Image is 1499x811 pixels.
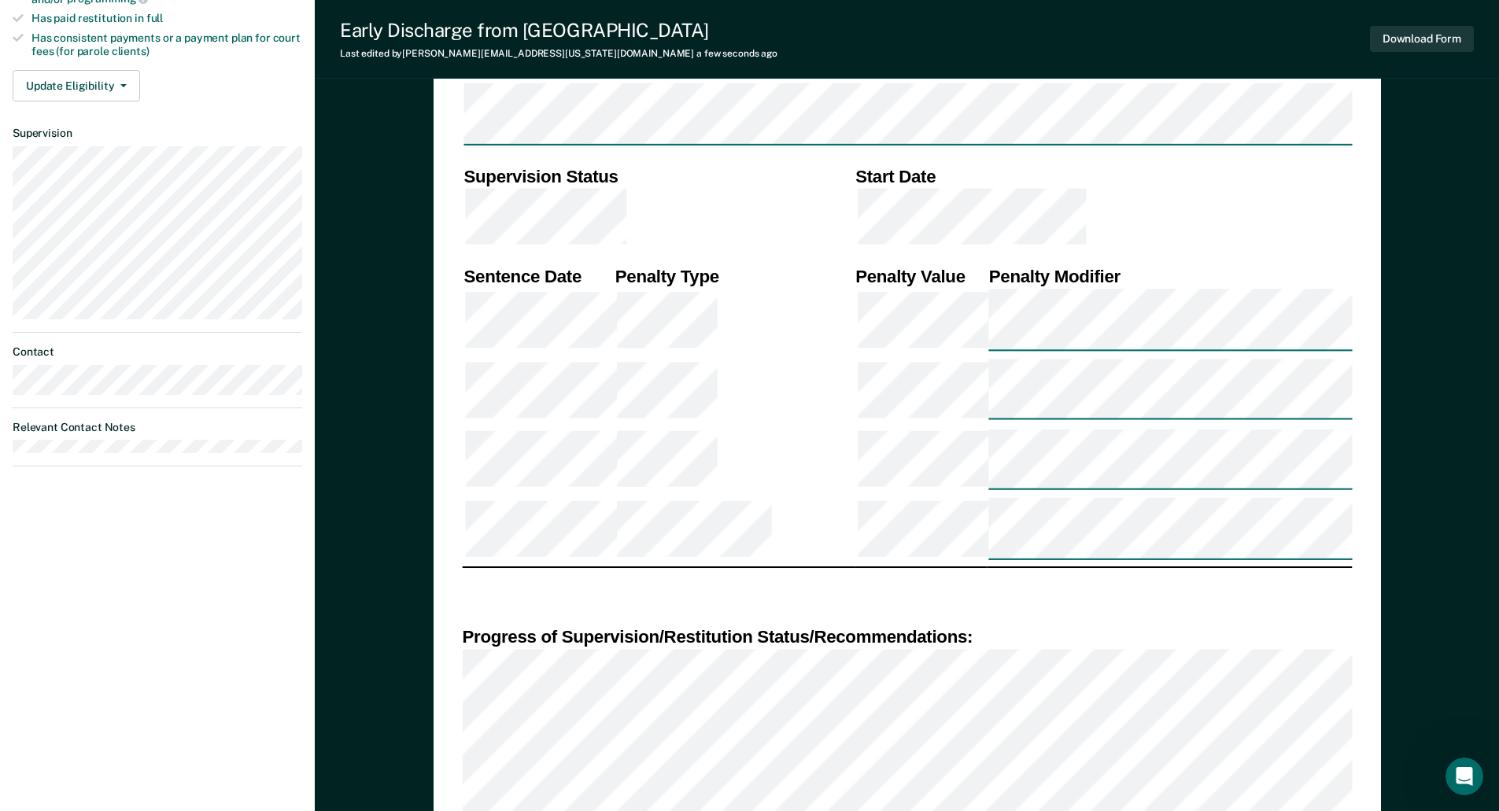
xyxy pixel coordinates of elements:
[1370,26,1474,52] button: Download Form
[1445,758,1483,795] iframe: Intercom live chat
[13,127,302,140] dt: Supervision
[31,12,302,25] div: Has paid restitution in
[13,421,302,434] dt: Relevant Contact Notes
[462,265,613,288] th: Sentence Date
[854,165,1352,188] th: Start Date
[146,12,163,24] span: full
[462,165,854,188] th: Supervision Status
[613,265,853,288] th: Penalty Type
[854,265,988,288] th: Penalty Value
[13,345,302,359] dt: Contact
[987,265,1352,288] th: Penalty Modifier
[340,19,777,42] div: Early Discharge from [GEOGRAPHIC_DATA]
[31,31,302,58] div: Has consistent payments or a payment plan for court fees (for parole
[462,626,1352,649] div: Progress of Supervision/Restitution Status/Recommendations:
[696,48,777,59] span: a few seconds ago
[13,70,140,101] button: Update Eligibility
[340,48,777,59] div: Last edited by [PERSON_NAME][EMAIL_ADDRESS][US_STATE][DOMAIN_NAME]
[112,45,150,57] span: clients)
